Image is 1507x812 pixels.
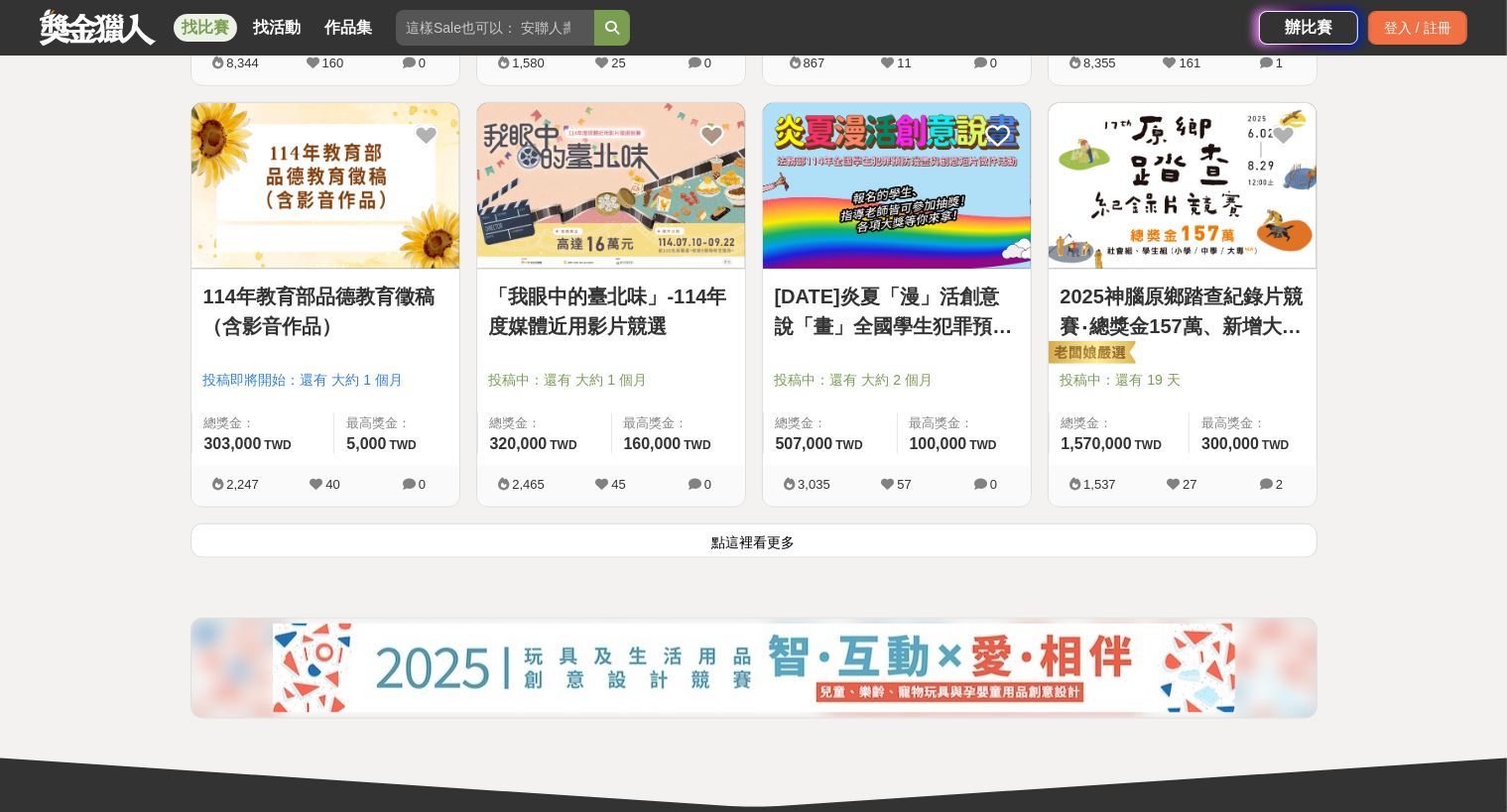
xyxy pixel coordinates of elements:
[835,438,862,452] span: TWD
[191,103,459,270] a: Cover Image
[775,370,1019,391] span: 投稿中：還有 大約 2 個月
[490,435,548,452] span: 320,000
[322,56,344,70] span: 160
[245,14,309,42] a: 找活動
[419,477,426,492] span: 0
[1259,11,1358,45] a: 辦比賽
[489,370,733,391] span: 投稿中：還有 大約 1 個月
[346,413,446,433] span: 最高獎金：
[191,103,459,269] img: Cover Image
[204,413,322,433] span: 總獎金：
[897,477,911,492] span: 57
[704,477,711,492] span: 0
[396,10,594,46] input: 這樣Sale也可以： 安聯人壽創意銷售法募集
[1180,56,1201,70] span: 161
[798,477,830,492] span: 3,035
[704,56,711,70] span: 0
[775,282,1019,341] a: [DATE]炎夏「漫」活創意說「畫」全國學生犯罪預防漫畫與創意短片徵件
[910,435,967,452] span: 100,000
[624,435,682,452] span: 160,000
[174,14,237,42] a: 找比賽
[776,413,885,433] span: 總獎金：
[550,438,576,452] span: TWD
[316,14,380,42] a: 作品集
[776,435,833,452] span: 507,000
[477,103,745,270] a: Cover Image
[190,523,1318,558] button: 點這裡看更多
[1083,477,1116,492] span: 1,537
[204,435,262,452] span: 303,000
[1135,438,1162,452] span: TWD
[419,56,426,70] span: 0
[910,413,1019,433] span: 最高獎金：
[990,56,997,70] span: 0
[1062,435,1132,452] span: 1,570,000
[1045,340,1136,368] img: 老闆娘嚴選
[1062,413,1178,433] span: 總獎金：
[990,477,997,492] span: 0
[611,56,625,70] span: 25
[325,477,339,492] span: 40
[763,103,1031,270] a: Cover Image
[969,438,996,452] span: TWD
[1201,413,1304,433] span: 最高獎金：
[273,624,1235,713] img: 0b2d4a73-1f60-4eea-aee9-81a5fd7858a2.jpg
[226,477,259,492] span: 2,247
[203,370,447,391] span: 投稿即將開始：還有 大約 1 個月
[203,282,447,341] a: 114年教育部品德教育徵稿（含影音作品）
[490,413,599,433] span: 總獎金：
[226,56,259,70] span: 8,344
[1183,477,1196,492] span: 27
[1083,56,1116,70] span: 8,355
[1061,282,1305,341] a: 2025神腦原鄉踏查紀錄片競賽‧總獎金157萬、新增大專學生組 首獎10萬元
[897,56,911,70] span: 11
[1061,370,1305,391] span: 投稿中：還有 19 天
[1262,438,1289,452] span: TWD
[346,435,386,452] span: 5,000
[611,477,625,492] span: 45
[804,56,825,70] span: 867
[1368,11,1467,45] div: 登入 / 註冊
[489,282,733,341] a: 「我眼中的臺北味」-114年度媒體近用影片競選
[1276,56,1283,70] span: 1
[264,438,291,452] span: TWD
[512,56,545,70] span: 1,580
[389,438,416,452] span: TWD
[763,103,1031,269] img: Cover Image
[1276,477,1283,492] span: 2
[1201,435,1259,452] span: 300,000
[1049,103,1317,270] a: Cover Image
[512,477,545,492] span: 2,465
[477,103,745,269] img: Cover Image
[1049,103,1317,269] img: Cover Image
[684,438,710,452] span: TWD
[624,413,733,433] span: 最高獎金：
